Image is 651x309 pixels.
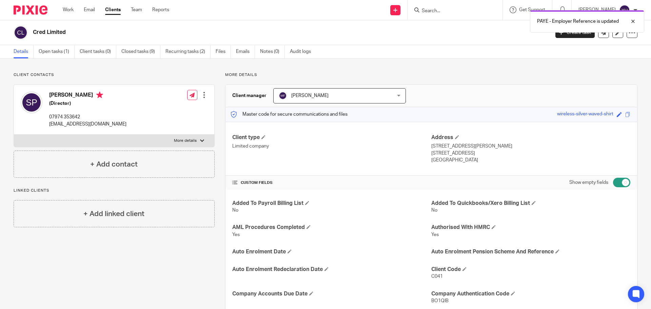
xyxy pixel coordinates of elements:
h4: Auto Enrolment Date [232,248,431,255]
a: Audit logs [290,45,316,58]
h4: AML Procedures Completed [232,224,431,231]
span: Yes [232,232,240,237]
img: Pixie [14,5,47,15]
h4: Client Code [431,266,630,273]
span: [PERSON_NAME] [291,93,329,98]
a: Details [14,45,34,58]
a: Email [84,6,95,13]
a: Create task [555,27,595,38]
a: Files [216,45,231,58]
h4: + Add linked client [83,209,144,219]
h4: Client type [232,134,431,141]
label: Show empty fields [569,179,608,186]
a: Notes (0) [260,45,285,58]
p: [STREET_ADDRESS] [431,150,630,157]
img: svg%3E [279,92,287,100]
span: No [232,208,238,213]
h4: Added To Quickbooks/Xero Billing List [431,200,630,207]
a: Closed tasks (9) [121,45,160,58]
img: svg%3E [14,25,28,40]
span: C041 [431,274,443,279]
h5: (Director) [49,100,126,107]
p: More details [225,72,637,78]
a: Recurring tasks (2) [165,45,211,58]
h4: CUSTOM FIELDS [232,180,431,186]
img: svg%3E [619,5,630,16]
a: Emails [236,45,255,58]
p: 07974 353642 [49,114,126,120]
h4: Authorised With HMRC [431,224,630,231]
p: More details [174,138,197,143]
h4: Auto Enrolment Pension Scheme And Reference [431,248,630,255]
a: Client tasks (0) [80,45,116,58]
span: BO1QIB [431,298,449,303]
a: Open tasks (1) [39,45,75,58]
a: Team [131,6,142,13]
h4: Auto Enrolment Redeclaration Date [232,266,431,273]
p: Client contacts [14,72,215,78]
h4: Company Accounts Due Date [232,290,431,297]
h4: Company Authentication Code [431,290,630,297]
a: Reports [152,6,169,13]
p: [EMAIL_ADDRESS][DOMAIN_NAME] [49,121,126,128]
h4: + Add contact [90,159,138,170]
img: svg%3E [21,92,42,113]
i: Primary [96,92,103,98]
p: Limited company [232,143,431,150]
h3: Client manager [232,92,267,99]
div: wireless-silver-waved-shirt [557,111,613,118]
a: Clients [105,6,121,13]
h4: [PERSON_NAME] [49,92,126,100]
span: Yes [431,232,439,237]
p: [GEOGRAPHIC_DATA] [431,157,630,163]
p: Master code for secure communications and files [231,111,348,118]
p: [STREET_ADDRESS][PERSON_NAME] [431,143,630,150]
p: PAYE - Employer Reference is updated [537,18,619,25]
span: No [431,208,437,213]
h2: Cred Limited [33,29,443,36]
p: Linked clients [14,188,215,193]
h4: Address [431,134,630,141]
h4: Added To Payroll Billing List [232,200,431,207]
a: Work [63,6,74,13]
